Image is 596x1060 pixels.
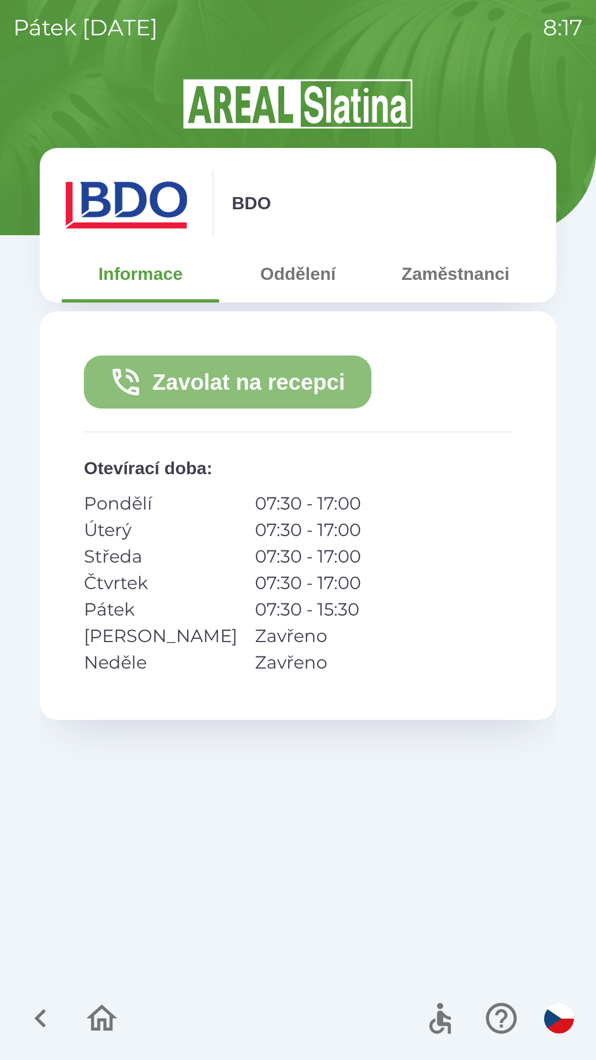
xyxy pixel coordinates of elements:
[377,254,534,294] button: Zaměstnanci
[255,490,361,517] p: 07:30 - 17:00
[84,570,237,596] p: Čtvrtek
[13,11,158,44] p: pátek [DATE]
[84,543,237,570] p: Středa
[84,623,237,649] p: [PERSON_NAME]
[219,254,376,294] button: Oddělení
[84,490,237,517] p: Pondělí
[255,623,361,649] p: Zavřeno
[255,596,361,623] p: 07:30 - 15:30
[543,11,583,44] p: 8:17
[84,649,237,676] p: Neděle
[84,517,237,543] p: Úterý
[62,170,194,236] img: ae7449ef-04f1-48ed-85b5-e61960c78b50.png
[84,356,371,409] button: Zavolat na recepci
[255,570,361,596] p: 07:30 - 17:00
[40,77,556,130] img: Logo
[544,1004,574,1033] img: cs flag
[255,649,361,676] p: Zavřeno
[232,190,271,216] p: BDO
[62,254,219,294] button: Informace
[84,596,237,623] p: Pátek
[84,455,512,481] p: Otevírací doba :
[255,517,361,543] p: 07:30 - 17:00
[255,543,361,570] p: 07:30 - 17:00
